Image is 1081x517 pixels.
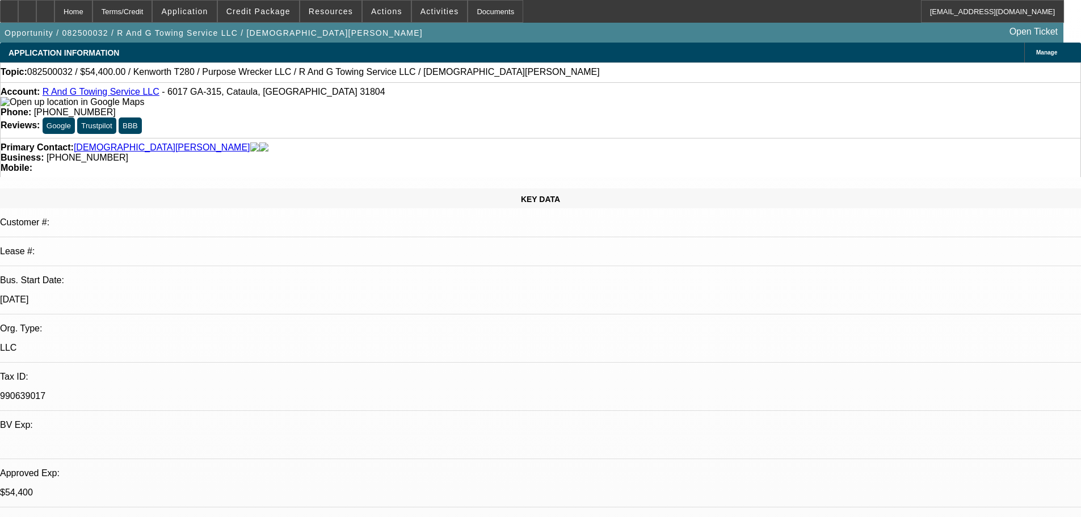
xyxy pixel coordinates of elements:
[420,7,459,16] span: Activities
[162,87,385,96] span: - 6017 GA-315, Cataula, [GEOGRAPHIC_DATA] 31804
[1,87,40,96] strong: Account:
[161,7,208,16] span: Application
[521,195,560,204] span: KEY DATA
[218,1,299,22] button: Credit Package
[1,120,40,130] strong: Reviews:
[74,142,250,153] a: [DEMOGRAPHIC_DATA][PERSON_NAME]
[153,1,216,22] button: Application
[363,1,411,22] button: Actions
[1005,22,1062,41] a: Open Ticket
[1,97,144,107] a: View Google Maps
[1,153,44,162] strong: Business:
[27,67,600,77] span: 082500032 / $54,400.00 / Kenworth T280 / Purpose Wrecker LLC / R And G Towing Service LLC / [DEMO...
[1,142,74,153] strong: Primary Contact:
[1,97,144,107] img: Open up location in Google Maps
[1,163,32,173] strong: Mobile:
[412,1,468,22] button: Activities
[259,142,268,153] img: linkedin-icon.png
[9,48,119,57] span: APPLICATION INFORMATION
[1036,49,1057,56] span: Manage
[300,1,361,22] button: Resources
[1,107,31,117] strong: Phone:
[43,117,75,134] button: Google
[1,67,27,77] strong: Topic:
[250,142,259,153] img: facebook-icon.png
[371,7,402,16] span: Actions
[5,28,423,37] span: Opportunity / 082500032 / R And G Towing Service LLC / [DEMOGRAPHIC_DATA][PERSON_NAME]
[77,117,116,134] button: Trustpilot
[43,87,159,96] a: R And G Towing Service LLC
[309,7,353,16] span: Resources
[34,107,116,117] span: [PHONE_NUMBER]
[47,153,128,162] span: [PHONE_NUMBER]
[226,7,291,16] span: Credit Package
[119,117,142,134] button: BBB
